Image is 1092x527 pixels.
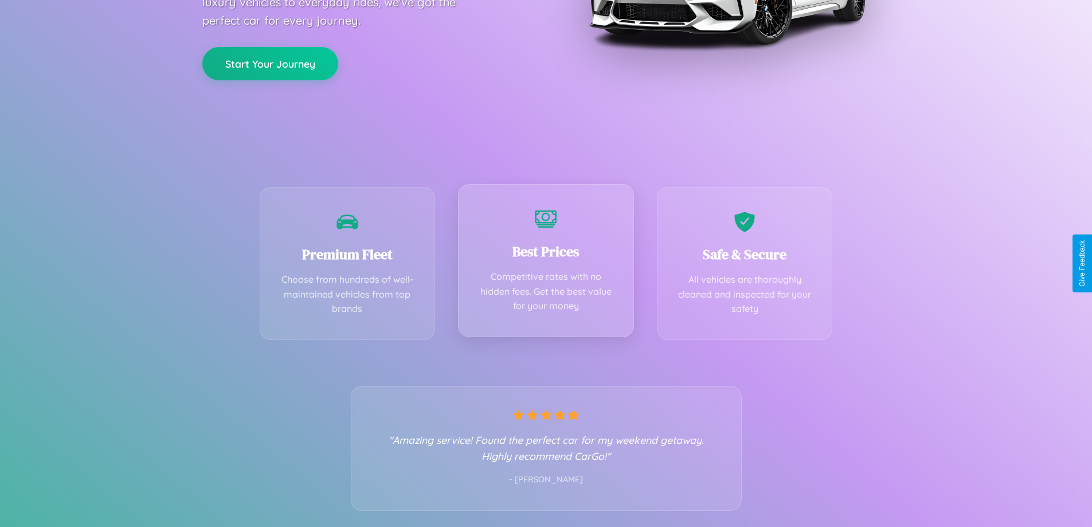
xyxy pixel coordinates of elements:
h3: Safe & Secure [675,245,815,264]
h3: Best Prices [476,242,616,261]
p: Choose from hundreds of well-maintained vehicles from top brands [277,272,418,317]
p: "Amazing service! Found the perfect car for my weekend getaway. Highly recommend CarGo!" [374,432,718,464]
p: All vehicles are thoroughly cleaned and inspected for your safety [675,272,815,317]
button: Start Your Journey [202,47,338,80]
h3: Premium Fleet [277,245,418,264]
p: - [PERSON_NAME] [374,473,718,487]
div: Give Feedback [1078,240,1086,287]
p: Competitive rates with no hidden fees. Get the best value for your money [476,270,616,314]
